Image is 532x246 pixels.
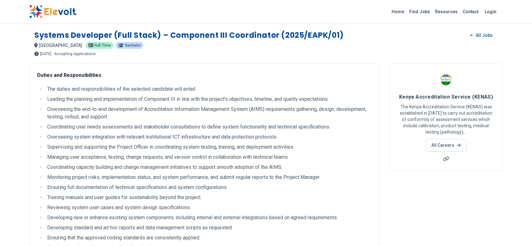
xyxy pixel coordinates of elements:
li: Coordinating capacity building and change management initiatives to support smooth adoption of th... [45,163,371,171]
img: Elevolt [29,5,76,18]
span: Bachelor [125,43,141,47]
li: Monitoring project risks, implementation status, and system performance, and submit regular repor... [45,174,371,181]
span: [GEOGRAPHIC_DATA] [39,43,82,48]
p: The Kenya Accreditation Service (KENAS) was established in [DATE] to carry out accreditation of c... [397,104,495,135]
li: Ensuring full documentation of technical specifications and system configurations. [45,184,371,191]
p: - Accepting Applications [53,52,96,56]
li: Overseeing the end-to-end development of Accreditation Information Management System (AIMS) requi... [45,106,371,121]
img: Kenya Accreditation Service (KENAS) [438,72,454,87]
li: Overseeing system integration with relevant institutional ICT infrastructure and data protection ... [45,133,371,141]
li: Ensuring that the approved coding standards are consistently applied. [45,234,371,242]
a: Contact [460,7,481,17]
a: Login [481,5,500,18]
li: Managing user acceptance, testing, change requests, and version control in collaboration with tec... [45,153,371,161]
span: [DATE] [40,52,51,56]
a: All Careers [426,139,466,152]
li: Coordinating user needs assessments and stakeholder consultations to define system functionality ... [45,123,371,131]
span: Full-time [94,43,111,47]
li: Leading the planning and implementation of Component III in line with the project’s objectives, t... [45,95,371,103]
li: Supervising and supporting the Project Officer in coordinating system testing, training, and depl... [45,143,371,151]
span: Kenya Accreditation Service (KENAS) [399,94,493,100]
a: Resources [433,7,460,17]
li: Training manuals and user guides for sustainability beyond the project. [45,194,371,201]
li: Reviewing system user cases and system design specifications. [45,204,371,211]
strong: Duties and Responsibilities [37,72,101,78]
h1: Systems Developer (Full Stack) – Component III Coordinator (2025/EAPK/01) [34,30,344,40]
a: All Jobs [465,31,498,40]
a: Find Jobs [407,7,433,17]
a: Home [389,7,407,17]
li: Developing standard and ad hoc reports and data management scripts as requested. [45,224,371,232]
li: Developing new or enhance existing system components, including internal and external integration... [45,214,371,221]
li: The duties and responsibilities of the selected candidate will entail: [45,85,371,93]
